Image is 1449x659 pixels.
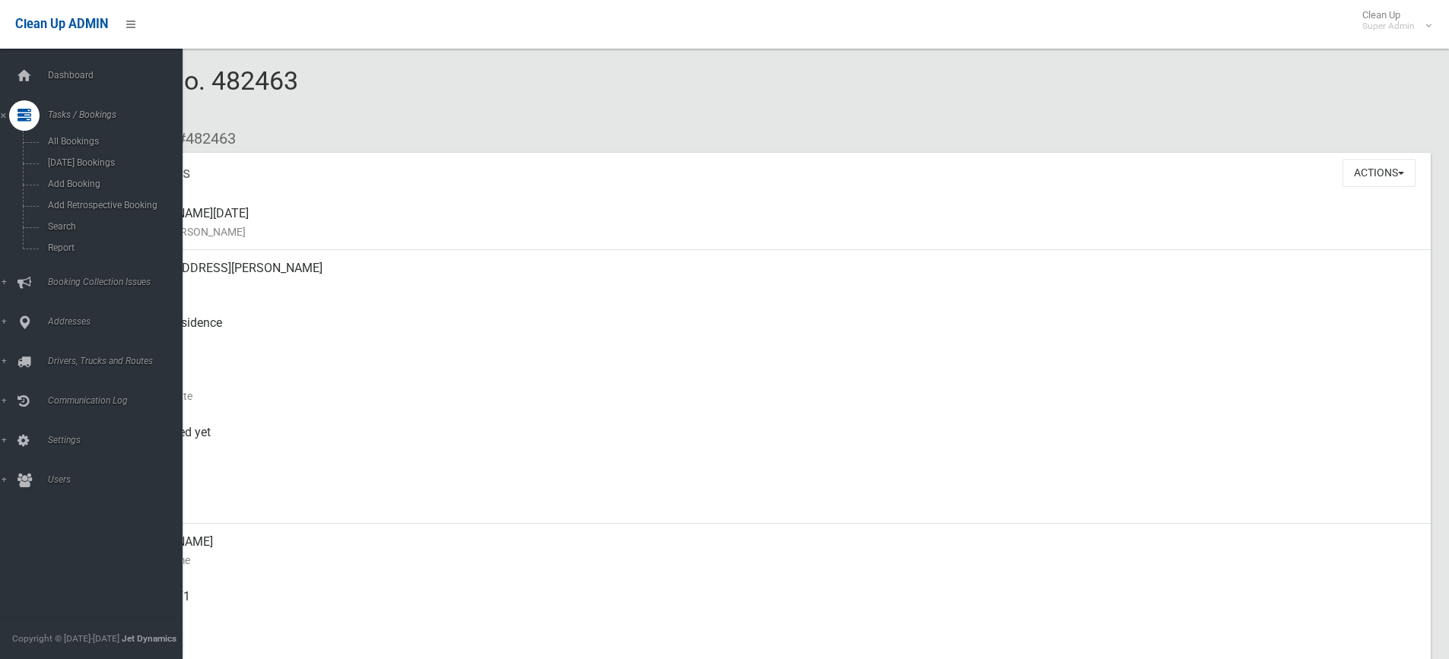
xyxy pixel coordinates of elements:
li: #482463 [166,125,236,153]
span: Communication Log [43,395,194,406]
small: Collection Date [122,387,1419,405]
span: All Bookings [43,136,181,147]
span: Search [43,221,181,232]
small: Mobile [122,606,1419,624]
span: Dashboard [43,70,194,81]
strong: Jet Dynamics [122,633,176,644]
small: Super Admin [1362,21,1415,32]
span: Report [43,242,181,253]
span: Add Retrospective Booking [43,200,181,211]
span: Settings [43,435,194,445]
button: Actions [1343,159,1416,187]
small: Collected At [122,442,1419,460]
span: Addresses [43,316,194,327]
small: Name of [PERSON_NAME] [122,223,1419,241]
div: Front of Residence [122,305,1419,360]
span: Add Booking [43,179,181,189]
small: Address [122,277,1419,296]
span: Copyright © [DATE]-[DATE] [12,633,119,644]
small: Pickup Point [122,332,1419,350]
div: 0438528271 [122,578,1419,633]
span: [DATE] Bookings [43,157,181,168]
small: Zone [122,496,1419,515]
small: Contact Name [122,551,1419,569]
span: Tasks / Bookings [43,109,194,120]
span: Users [43,474,194,485]
span: Booking Collection Issues [43,277,194,287]
span: Clean Up [1355,9,1430,32]
span: Drivers, Trucks and Routes [43,356,194,366]
div: [STREET_ADDRESS][PERSON_NAME] [122,250,1419,305]
div: [PERSON_NAME][DATE] [122,195,1419,250]
span: Booking No. 482463 [67,65,298,125]
div: [DATE] [122,360,1419,414]
div: [PERSON_NAME] [122,524,1419,578]
span: Clean Up ADMIN [15,17,108,31]
div: [DATE] [122,469,1419,524]
div: Not collected yet [122,414,1419,469]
